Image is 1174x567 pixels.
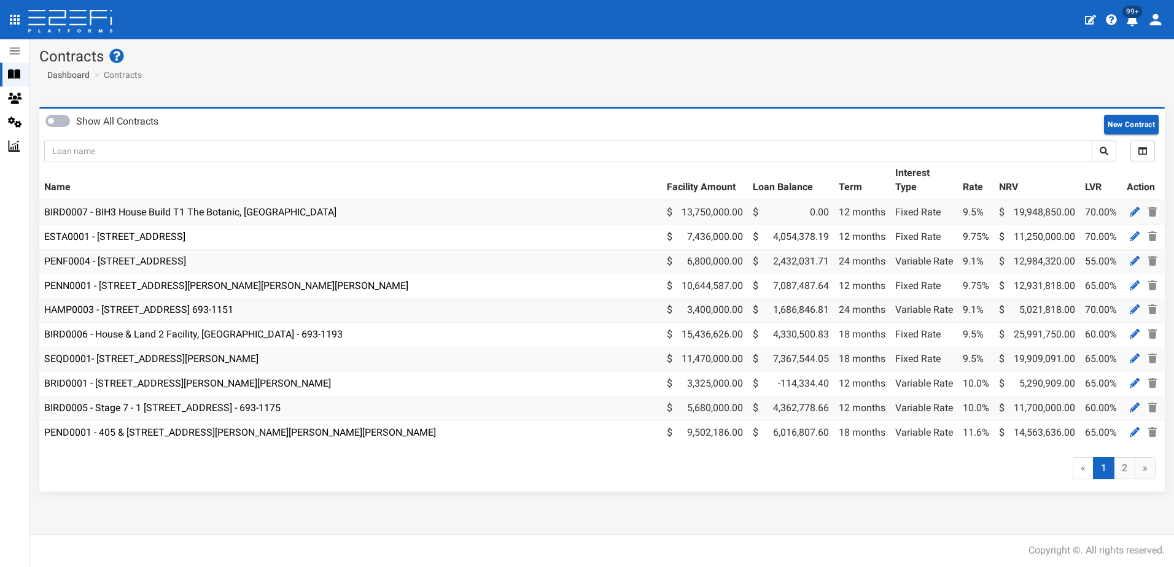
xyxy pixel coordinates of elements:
[1080,225,1122,249] td: 70.00%
[1114,457,1135,480] a: 2
[1093,457,1114,480] span: 1
[1080,298,1122,323] td: 70.00%
[958,323,994,347] td: 9.5%
[44,231,185,242] a: ESTA0001 - [STREET_ADDRESS]
[994,249,1080,274] td: 12,984,320.00
[834,274,890,298] td: 12 months
[994,274,1080,298] td: 12,931,818.00
[76,115,158,129] label: Show All Contracts
[1028,544,1165,558] div: Copyright ©. All rights reserved.
[1080,420,1122,444] td: 65.00%
[834,298,890,323] td: 24 months
[748,298,834,323] td: 1,686,846.81
[662,161,748,200] th: Facility Amount
[39,48,1165,64] h1: Contracts
[1145,351,1160,366] a: Delete Contract
[44,280,408,291] a: PENN0001 - [STREET_ADDRESS][PERSON_NAME][PERSON_NAME][PERSON_NAME]
[1080,200,1122,225] td: 70.00%
[958,200,994,225] td: 9.5%
[958,347,994,372] td: 9.5%
[662,225,748,249] td: 7,436,000.00
[890,161,958,200] th: Interest Type
[958,371,994,396] td: 10.0%
[1145,400,1160,415] a: Delete Contract
[1145,302,1160,317] a: Delete Contract
[890,225,958,249] td: Fixed Rate
[748,420,834,444] td: 6,016,807.60
[662,371,748,396] td: 3,325,000.00
[1145,229,1160,244] a: Delete Contract
[748,347,834,372] td: 7,367,544.05
[994,323,1080,347] td: 25,991,750.00
[44,402,281,414] a: BIRD0005 - Stage 7 - 1 [STREET_ADDRESS] - 693-1175
[662,420,748,444] td: 9,502,186.00
[662,347,748,372] td: 11,470,000.00
[39,161,662,200] th: Name
[834,225,890,249] td: 12 months
[834,420,890,444] td: 18 months
[958,274,994,298] td: 9.75%
[42,70,90,80] span: Dashboard
[662,323,748,347] td: 15,436,626.00
[890,249,958,274] td: Variable Rate
[958,298,994,323] td: 9.1%
[1135,457,1156,480] a: »
[890,323,958,347] td: Fixed Rate
[748,200,834,225] td: 0.00
[994,420,1080,444] td: 14,563,636.00
[1080,396,1122,420] td: 60.00%
[834,396,890,420] td: 12 months
[662,396,748,420] td: 5,680,000.00
[890,298,958,323] td: Variable Rate
[1080,323,1122,347] td: 60.00%
[834,323,890,347] td: 18 months
[44,141,1092,161] input: Loan name
[1145,425,1160,440] a: Delete Contract
[1080,161,1122,200] th: LVR
[1080,274,1122,298] td: 65.00%
[994,396,1080,420] td: 11,700,000.00
[834,200,890,225] td: 12 months
[1145,278,1160,293] a: Delete Contract
[834,347,890,372] td: 18 months
[890,347,958,372] td: Fixed Rate
[44,426,436,438] a: PEND0001 - 405 & [STREET_ADDRESS][PERSON_NAME][PERSON_NAME][PERSON_NAME]
[1145,253,1160,269] a: Delete Contract
[748,371,834,396] td: -114,334.40
[958,396,994,420] td: 10.0%
[748,249,834,274] td: 2,432,031.71
[994,200,1080,225] td: 19,948,850.00
[994,347,1080,372] td: 19,909,091.00
[994,161,1080,200] th: NRV
[662,200,748,225] td: 13,750,000.00
[1080,249,1122,274] td: 55.00%
[1104,115,1159,134] button: New Contract
[44,206,336,218] a: BIRD0007 - BIH3 House Build T1 The Botanic, [GEOGRAPHIC_DATA]
[1145,204,1160,220] a: Delete Contract
[44,304,233,315] a: HAMP0003 - [STREET_ADDRESS] 693-1151
[42,69,90,81] a: Dashboard
[748,323,834,347] td: 4,330,500.83
[834,249,890,274] td: 24 months
[994,371,1080,396] td: 5,290,909.00
[1073,457,1094,480] span: «
[890,371,958,396] td: Variable Rate
[1145,326,1160,342] a: Delete Contract
[662,249,748,274] td: 6,800,000.00
[958,161,994,200] th: Rate
[994,298,1080,323] td: 5,021,818.00
[662,298,748,323] td: 3,400,000.00
[748,225,834,249] td: 4,054,378.19
[44,328,343,340] a: BIRD0006 - House & Land 2 Facility, [GEOGRAPHIC_DATA] - 693-1193
[662,274,748,298] td: 10,644,587.00
[1145,376,1160,391] a: Delete Contract
[834,161,890,200] th: Term
[890,200,958,225] td: Fixed Rate
[890,274,958,298] td: Fixed Rate
[748,396,834,420] td: 4,362,778.66
[748,274,834,298] td: 7,087,487.64
[994,225,1080,249] td: 11,250,000.00
[834,371,890,396] td: 12 months
[890,420,958,444] td: Variable Rate
[748,161,834,200] th: Loan Balance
